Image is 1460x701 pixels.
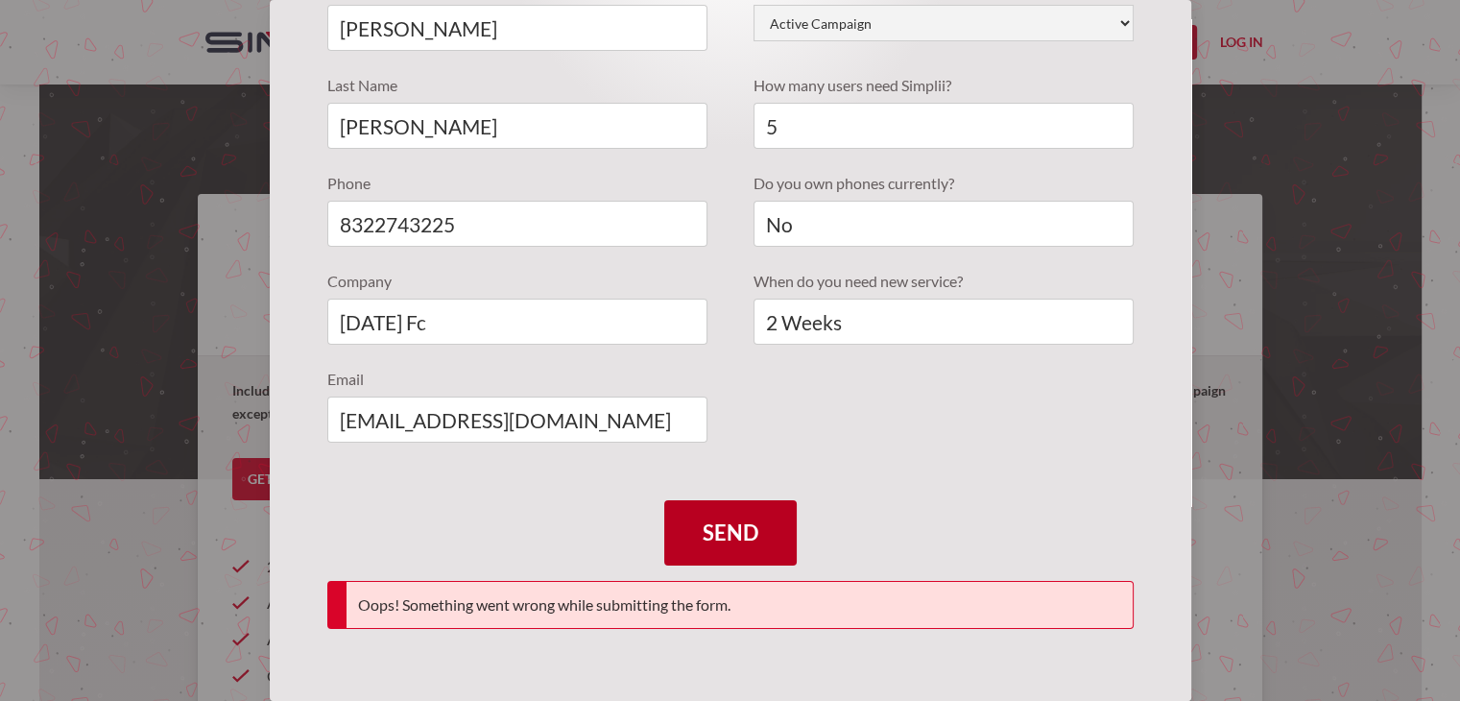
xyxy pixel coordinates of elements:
[754,172,1134,195] label: Do you own phones currently?
[327,270,707,293] label: Company
[358,593,1121,616] div: Oops! Something went wrong while submitting the form.
[754,270,1134,293] label: When do you need new service?
[327,581,1134,629] div: Quote Requests failure
[664,500,797,566] input: Send
[327,172,707,195] label: Phone
[327,368,707,391] label: Email
[327,74,707,97] label: Last Name
[754,74,1134,97] label: How many users need Simplii?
